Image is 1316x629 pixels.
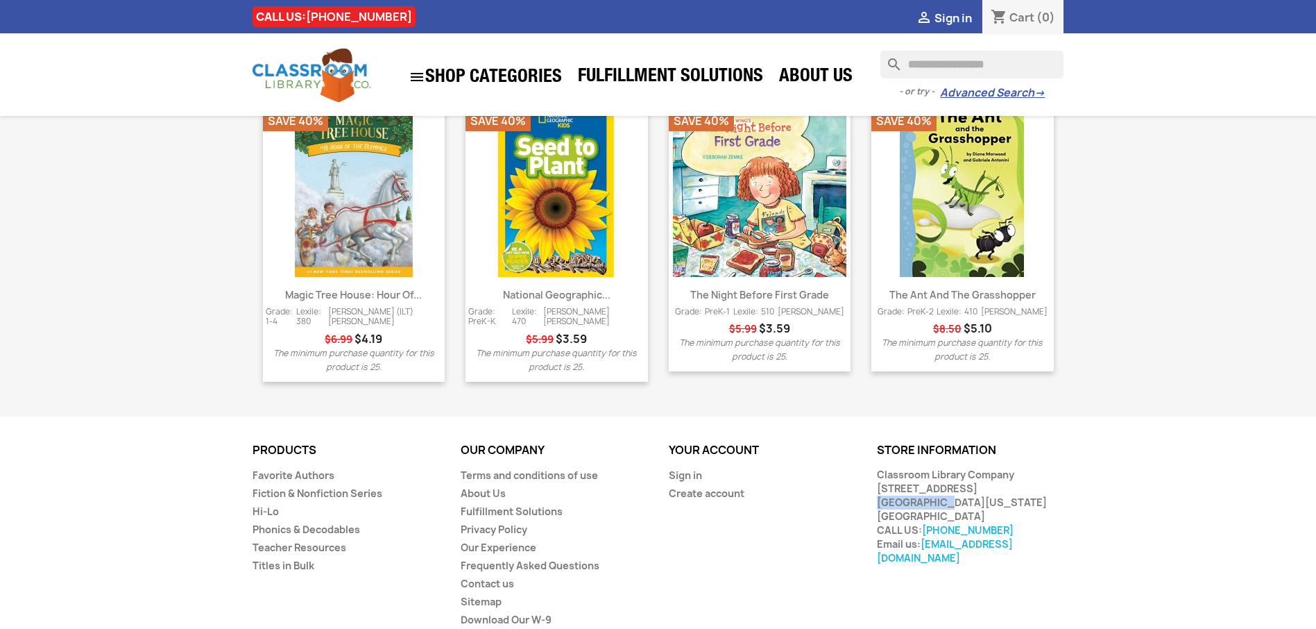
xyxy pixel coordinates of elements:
[461,541,536,554] a: Our Experience
[772,64,860,92] a: About Us
[889,288,1036,301] a: The Ant and the Grasshopper
[759,321,790,336] span: Price
[328,307,442,327] span: [PERSON_NAME] (ILT) [PERSON_NAME]
[266,307,297,327] span: Grade: 1-4
[263,103,445,277] a: Magic Tree House: Hour of the Olympics
[461,595,502,608] a: Sitemap
[871,103,1054,277] a: The Ant and the Grasshopper
[690,288,829,301] a: The Night Before First Grade
[877,468,1064,565] div: Classroom Library Company [STREET_ADDRESS] [GEOGRAPHIC_DATA][US_STATE] [GEOGRAPHIC_DATA] CALL US:...
[729,322,757,336] span: Regular price
[461,487,506,500] a: About Us
[468,346,645,374] p: The minimum purchase quantity for this product is 25.
[916,10,972,26] a:  Sign in
[877,444,1064,457] p: Store information
[933,322,962,336] span: Regular price
[503,288,610,301] a: National Geographic...
[880,51,897,67] i: search
[672,336,848,364] p: The minimum purchase quantity for this product is 25.
[673,103,846,277] img: The Night Before First Grade
[325,333,352,346] span: Regular price
[991,10,1007,26] i: shopping_cart
[1034,86,1045,100] span: →
[512,307,543,327] span: Lexile: 470
[461,469,598,482] a: Terms and conditions of use
[669,442,759,458] a: Your account
[461,613,552,626] a: Download Our W-9
[461,577,514,590] a: Contact us
[267,103,441,277] img: Magic Tree House: Hour of the Olympics
[470,103,643,277] img: National Geographic Readers: Seed to Pla
[981,307,1048,317] span: [PERSON_NAME]
[916,10,932,27] i: 
[263,110,328,131] li: Save 40%
[461,559,599,572] a: Frequently Asked Questions
[543,307,645,327] span: [PERSON_NAME] [PERSON_NAME]
[465,103,648,277] a: National Geographic Readers: Seed to Pla
[874,336,1051,364] p: The minimum purchase quantity for this product is 25.
[871,110,937,131] li: Save 40%
[899,85,940,99] span: - or try -
[669,469,702,482] a: Sign in
[253,559,314,572] a: Titles in Bulk
[253,487,382,500] a: Fiction & Nonfiction Series
[669,103,851,277] a: The Night Before First Grade
[1009,10,1034,25] span: Cart
[253,49,370,102] img: Classroom Library Company
[669,110,734,131] li: Save 40%
[253,505,279,518] a: Hi-Lo
[465,110,531,131] li: Save 40%
[1036,10,1055,25] span: (0)
[878,307,934,317] span: Grade: PreK-2
[556,331,587,346] span: Price
[880,51,1063,78] input: Search
[922,523,1014,537] a: [PHONE_NUMBER]
[402,62,569,92] a: SHOP CATEGORIES
[285,288,422,301] a: Magic Tree House: Hour of...
[940,86,1045,100] a: Advanced Search→
[461,505,563,518] a: Fulfillment Solutions
[526,333,554,346] span: Regular price
[253,444,440,457] p: Products
[964,321,992,336] span: Price
[733,307,774,317] span: Lexile: 510
[253,469,334,482] a: Favorite Authors
[253,541,346,554] a: Teacher Resources
[468,307,512,327] span: Grade: PreK-K
[875,103,1049,277] img: The Ant and the Grasshopper
[266,346,443,374] p: The minimum purchase quantity for this product is 25.
[461,444,648,457] p: Our company
[253,523,360,536] a: Phonics & Decodables
[296,307,327,327] span: Lexile: 380
[253,6,416,27] div: CALL US:
[937,307,977,317] span: Lexile: 410
[778,307,844,317] span: [PERSON_NAME]
[571,64,770,92] a: Fulfillment Solutions
[877,537,1013,564] a: [EMAIL_ADDRESS][DOMAIN_NAME]
[306,9,412,24] a: [PHONE_NUMBER]
[934,10,972,26] span: Sign in
[354,331,382,346] span: Price
[669,487,744,500] a: Create account
[409,69,425,85] i: 
[675,307,730,317] span: Grade: PreK-1
[461,523,527,536] a: Privacy Policy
